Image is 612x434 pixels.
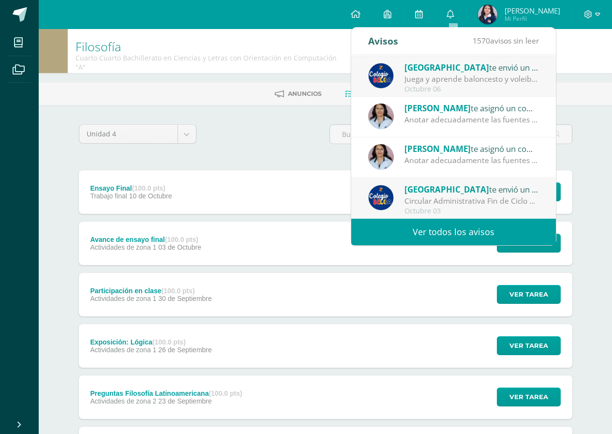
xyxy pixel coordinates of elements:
[288,90,322,97] span: Anuncios
[209,389,242,397] strong: (100.0 pts)
[158,295,212,302] span: 30 de Septiembre
[404,184,489,195] span: [GEOGRAPHIC_DATA]
[368,144,394,170] img: 49b90201c47adc92305f480b96c44c30.png
[87,125,170,143] span: Unidad 4
[404,114,539,125] div: Anotar adecuadamente las fuentes de información. Cuidar ortografía.
[497,285,561,304] button: Ver tarea
[90,397,156,405] span: Actividades de zona 2
[275,86,322,102] a: Anuncios
[158,243,201,251] span: 03 de Octubre
[509,388,548,406] span: Ver tarea
[158,397,212,405] span: 23 de Septiembre
[404,102,539,114] div: te asignó un comentario en 'GUÍA DE TRABAJO: ¿Qué es investigación?' para 'Técnicas de Estudio e ...
[404,61,539,74] div: te envió un aviso
[152,338,186,346] strong: (100.0 pts)
[404,74,539,85] div: Juega y aprende baloncesto y voleibol: ¡Participa en nuestro Curso de Vacaciones! Costo: Q300.00 ...
[473,35,490,46] span: 1570
[345,86,400,102] a: Actividades
[90,192,127,200] span: Trabajo final
[404,195,539,207] div: Circular Administrativa Fin de Ciclo 2025: Estimados padres de familia: Esperamos que Jesús, Marí...
[90,287,211,295] div: Participación en clase
[90,243,156,251] span: Actividades de zona 1
[478,5,497,24] img: f73f293e994302f9016ea2d7664fea16.png
[330,125,572,144] input: Busca la actividad aquí...
[158,346,212,354] span: 26 de Septiembre
[404,62,489,73] span: [GEOGRAPHIC_DATA]
[90,236,201,243] div: Avance de ensayo final
[75,40,342,53] h1: Filosofía
[497,388,561,406] button: Ver tarea
[75,53,342,72] div: Cuarto Cuarto Bachillerato en Ciencias y Letras con Orientación en Computación 'A'
[368,28,398,54] div: Avisos
[165,236,198,243] strong: (100.0 pts)
[90,346,156,354] span: Actividades de zona 1
[368,104,394,129] img: 49b90201c47adc92305f480b96c44c30.png
[351,219,556,245] a: Ver todos los avisos
[90,338,211,346] div: Exposición: Lógica
[90,389,242,397] div: Preguntas Filosofía Latinoamericana
[132,184,165,192] strong: (100.0 pts)
[368,63,394,89] img: 919ad801bb7643f6f997765cf4083301.png
[509,285,548,303] span: Ver tarea
[404,103,471,114] span: [PERSON_NAME]
[129,192,172,200] span: 10 de Octubre
[161,287,194,295] strong: (100.0 pts)
[404,85,539,93] div: Octubre 06
[404,142,539,155] div: te asignó un comentario en 'GUÍA DE TRABAJO: ¿Qué es investigación?' para 'Técnicas de Estudio e ...
[509,337,548,355] span: Ver tarea
[404,143,471,154] span: [PERSON_NAME]
[75,38,121,55] a: Filosofía
[505,15,560,23] span: Mi Perfil
[79,125,196,143] a: Unidad 4
[404,155,539,166] div: Anotar adecuadamente las fuentes de información.
[497,336,561,355] button: Ver tarea
[505,6,560,15] span: [PERSON_NAME]
[368,185,394,210] img: 919ad801bb7643f6f997765cf4083301.png
[90,184,172,192] div: Ensayo Final
[473,35,539,46] span: avisos sin leer
[404,183,539,195] div: te envió un aviso
[404,207,539,215] div: Octubre 03
[90,295,156,302] span: Actividades de zona 1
